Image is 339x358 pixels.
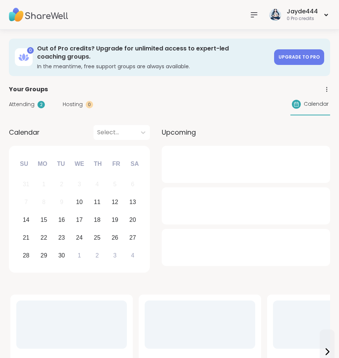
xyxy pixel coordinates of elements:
div: Choose Tuesday, September 16th, 2025 [54,212,70,228]
div: 0 Pro credits [287,16,318,22]
div: Tu [53,155,69,172]
div: 26 [112,233,118,243]
div: Choose Friday, September 19th, 2025 [107,212,123,228]
div: Not available Monday, September 8th, 2025 [36,194,52,210]
div: Choose Friday, September 26th, 2025 [107,230,123,246]
div: 27 [129,233,136,243]
div: Not available Sunday, September 7th, 2025 [18,194,34,210]
div: Not available Friday, September 5th, 2025 [107,177,123,193]
div: 19 [112,215,118,225]
div: Choose Friday, October 3rd, 2025 [107,247,123,263]
div: Choose Saturday, September 13th, 2025 [125,194,141,210]
span: Upcoming [162,127,196,137]
span: Hosting [63,101,83,108]
div: 4 [95,179,99,189]
div: Choose Saturday, October 4th, 2025 [125,247,141,263]
div: Not available Thursday, September 4th, 2025 [89,177,105,193]
div: Not available Tuesday, September 2nd, 2025 [54,177,70,193]
span: Upgrade to Pro [279,54,320,60]
div: 1 [42,179,46,189]
span: Your Groups [9,85,48,94]
div: 31 [23,179,29,189]
div: month 2025-09 [17,175,141,264]
span: Calendar [9,127,40,137]
div: 15 [40,215,47,225]
div: 30 [58,250,65,260]
div: Choose Tuesday, September 23rd, 2025 [54,230,70,246]
div: 2 [37,101,45,108]
span: Attending [9,101,34,108]
div: 12 [112,197,118,207]
div: 25 [94,233,101,243]
div: 13 [129,197,136,207]
div: 4 [131,250,134,260]
div: Choose Monday, September 22nd, 2025 [36,230,52,246]
div: Choose Thursday, September 11th, 2025 [89,194,105,210]
div: Not available Sunday, August 31st, 2025 [18,177,34,193]
div: Choose Monday, September 15th, 2025 [36,212,52,228]
div: Choose Monday, September 29th, 2025 [36,247,52,263]
div: 29 [40,250,47,260]
img: ShareWell Nav Logo [9,2,68,28]
div: 14 [23,215,29,225]
div: Choose Thursday, September 18th, 2025 [89,212,105,228]
div: 5 [113,179,116,189]
div: Choose Sunday, September 21st, 2025 [18,230,34,246]
div: Fr [108,155,124,172]
div: We [71,155,88,172]
div: Choose Sunday, September 14th, 2025 [18,212,34,228]
div: 1 [78,250,81,260]
a: Upgrade to Pro [274,49,324,65]
div: Choose Sunday, September 28th, 2025 [18,247,34,263]
div: Not available Saturday, September 6th, 2025 [125,177,141,193]
div: 0 [27,47,34,54]
div: Sa [126,155,143,172]
div: 21 [23,233,29,243]
h3: Out of Pro credits? Upgrade for unlimited access to expert-led coaching groups. [37,45,270,61]
img: Jayde444 [269,9,281,21]
div: 2 [60,179,63,189]
h3: In the meantime, free support groups are always available. [37,63,270,70]
div: Not available Wednesday, September 3rd, 2025 [72,177,88,193]
div: Choose Wednesday, October 1st, 2025 [72,247,88,263]
div: Choose Tuesday, September 30th, 2025 [54,247,70,263]
div: 6 [131,179,134,189]
div: Choose Saturday, September 20th, 2025 [125,212,141,228]
div: Choose Wednesday, September 10th, 2025 [72,194,88,210]
div: 10 [76,197,83,207]
div: Th [90,155,106,172]
div: 16 [58,215,65,225]
div: Su [16,155,32,172]
div: 7 [24,197,28,207]
div: 3 [113,250,116,260]
div: 22 [40,233,47,243]
div: 20 [129,215,136,225]
span: Calendar [304,100,329,108]
div: Not available Tuesday, September 9th, 2025 [54,194,70,210]
div: Choose Saturday, September 27th, 2025 [125,230,141,246]
div: Jayde444 [287,7,318,16]
div: Choose Thursday, October 2nd, 2025 [89,247,105,263]
div: 28 [23,250,29,260]
div: 3 [78,179,81,189]
div: Not available Monday, September 1st, 2025 [36,177,52,193]
div: 23 [58,233,65,243]
div: 17 [76,215,83,225]
div: Choose Wednesday, September 17th, 2025 [72,212,88,228]
div: 8 [42,197,46,207]
div: 11 [94,197,101,207]
div: 9 [60,197,63,207]
div: 18 [94,215,101,225]
div: 0 [86,101,93,108]
div: 2 [95,250,99,260]
div: Choose Friday, September 12th, 2025 [107,194,123,210]
div: 24 [76,233,83,243]
div: Choose Thursday, September 25th, 2025 [89,230,105,246]
div: Mo [34,155,50,172]
div: Choose Wednesday, September 24th, 2025 [72,230,88,246]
